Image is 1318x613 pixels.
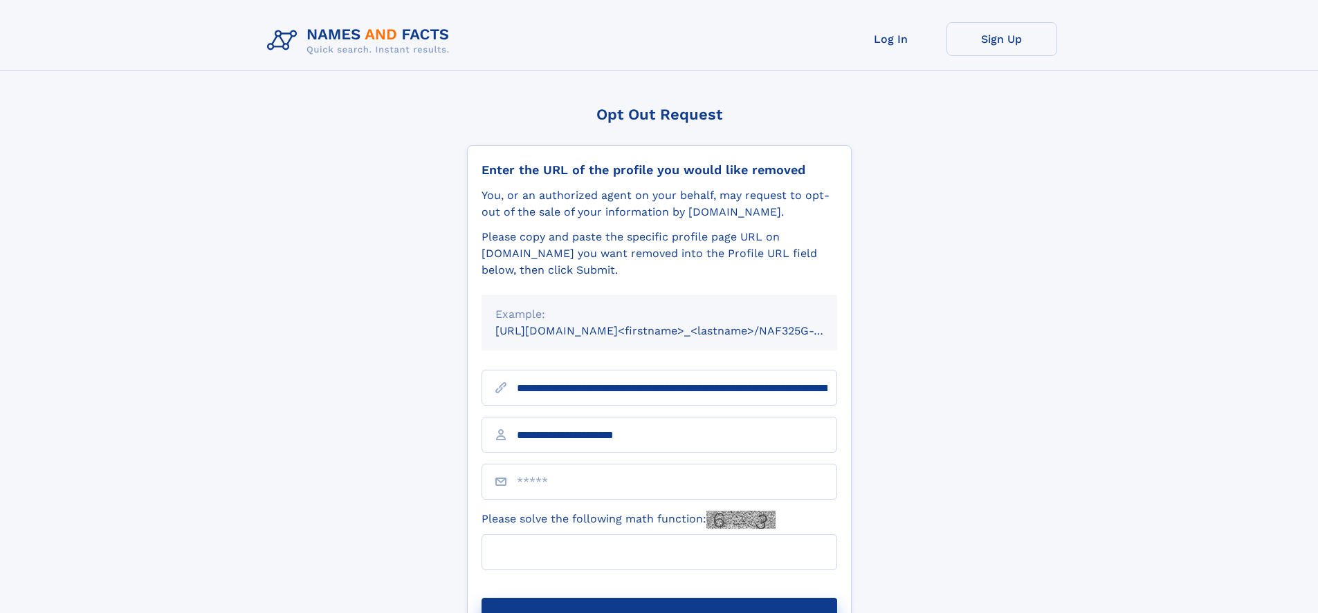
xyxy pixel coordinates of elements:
[495,306,823,323] div: Example:
[482,229,837,279] div: Please copy and paste the specific profile page URL on [DOMAIN_NAME] you want removed into the Pr...
[946,22,1057,56] a: Sign Up
[467,106,852,123] div: Opt Out Request
[836,22,946,56] a: Log In
[495,324,863,337] small: [URL][DOMAIN_NAME]<firstname>_<lastname>/NAF325G-xxxxxxxx
[262,22,461,59] img: Logo Names and Facts
[482,187,837,220] div: You, or an authorized agent on your behalf, may request to opt-out of the sale of your informatio...
[482,162,837,178] div: Enter the URL of the profile you would like removed
[482,511,776,529] label: Please solve the following math function:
